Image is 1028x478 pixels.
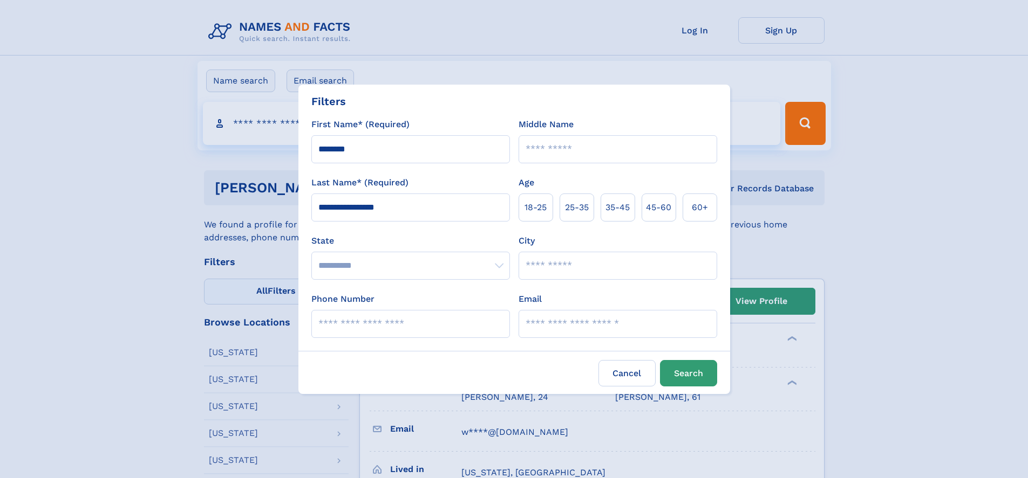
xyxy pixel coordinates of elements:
span: 45‑60 [646,201,671,214]
label: Age [519,176,534,189]
label: Cancel [598,360,656,386]
button: Search [660,360,717,386]
span: 18‑25 [525,201,547,214]
label: First Name* (Required) [311,118,410,131]
span: 60+ [692,201,708,214]
label: City [519,234,535,247]
label: State [311,234,510,247]
div: Filters [311,93,346,109]
label: Middle Name [519,118,574,131]
label: Last Name* (Required) [311,176,409,189]
label: Email [519,293,542,306]
span: 35‑45 [605,201,630,214]
label: Phone Number [311,293,375,306]
span: 25‑35 [565,201,589,214]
